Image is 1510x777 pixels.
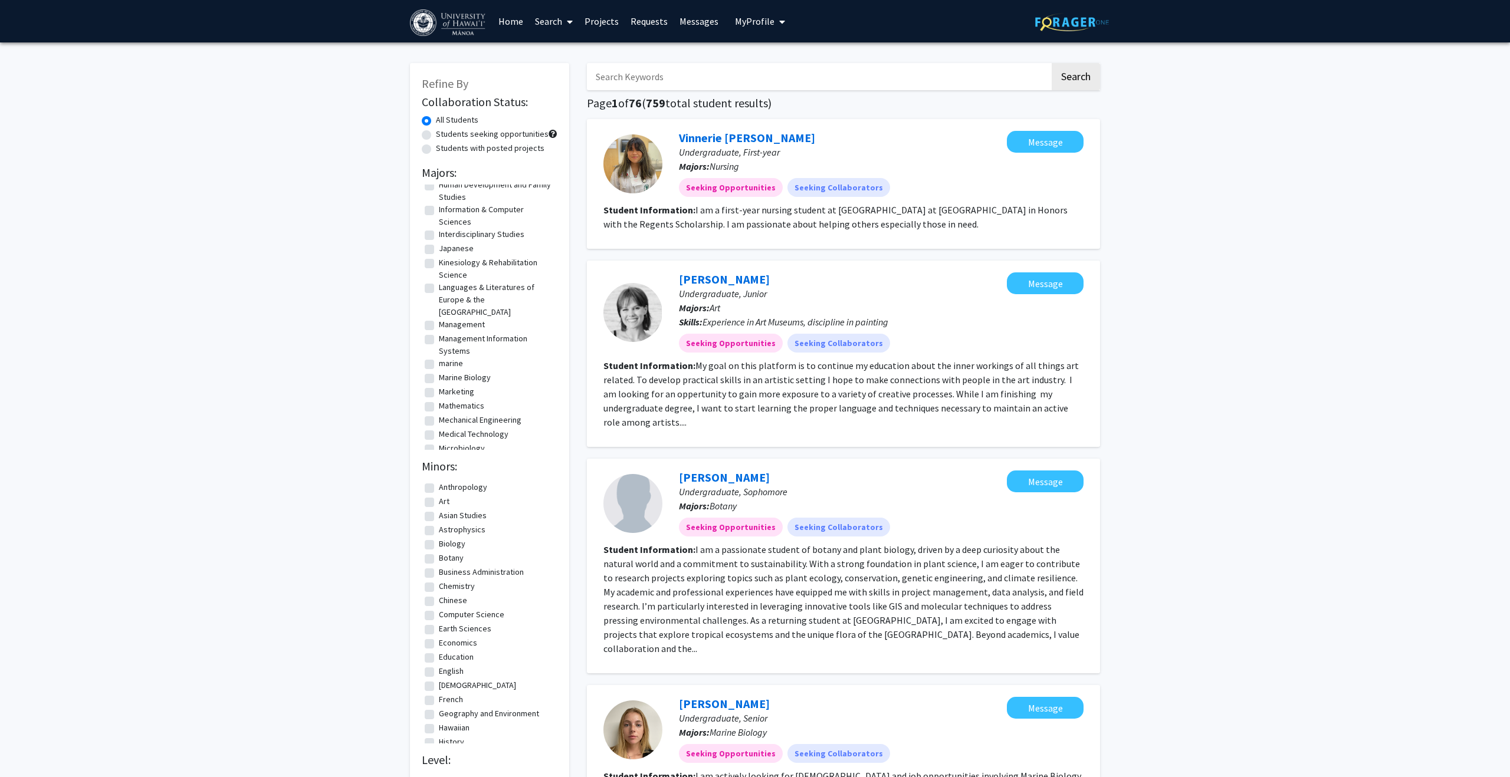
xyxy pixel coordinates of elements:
[735,15,774,27] span: My Profile
[439,495,449,508] label: Art
[439,442,485,455] label: Microbiology
[439,651,474,663] label: Education
[439,428,508,440] label: Medical Technology
[679,272,770,287] a: [PERSON_NAME]
[439,580,475,592] label: Chemistry
[439,736,464,748] label: History
[439,242,474,255] label: Japanese
[439,256,554,281] label: Kinesiology & Rehabilitation Science
[439,332,554,357] label: Management Information Systems
[679,470,770,485] a: [PERSON_NAME]
[787,518,890,536] mat-chip: Seeking Collaborators
[679,518,783,536] mat-chip: Seeking Opportunities
[439,693,463,706] label: French
[629,96,642,110] span: 76
[679,486,787,498] span: Undergraduate, Sophomore
[679,316,703,328] b: Skills:
[603,204,695,216] b: Student Information:
[679,288,767,299] span: Undergraduate, Junior
[710,160,739,172] span: Nursing
[422,166,557,180] h2: Majors:
[1035,13,1109,31] img: ForagerOne Logo
[787,744,890,763] mat-chip: Seeking Collaborators
[1007,697,1084,719] button: Message leah gowie
[439,179,554,203] label: Human Development and Family Studies
[436,114,478,126] label: All Students
[787,334,890,353] mat-chip: Seeking Collaborators
[679,500,710,512] b: Majors:
[439,707,539,720] label: Geography and Environment
[436,128,549,140] label: Students seeking opportunities
[439,637,477,649] label: Economics
[710,500,737,512] span: Botany
[439,566,524,578] label: Business Administration
[579,1,625,42] a: Projects
[679,334,783,353] mat-chip: Seeking Opportunities
[1052,63,1100,90] button: Search
[439,608,504,621] label: Computer Science
[679,696,770,711] a: [PERSON_NAME]
[603,360,695,371] b: Student Information:
[439,594,467,607] label: Chinese
[439,318,485,331] label: Management
[679,744,783,763] mat-chip: Seeking Opportunities
[439,509,487,522] label: Asian Studies
[422,95,557,109] h2: Collaboration Status:
[439,386,474,398] label: Marketing
[710,302,720,314] span: Art
[439,414,521,426] label: Mechanical Engineering
[603,204,1068,230] fg-read-more: I am a first-year nursing student at [GEOGRAPHIC_DATA] at [GEOGRAPHIC_DATA] in Honors with the Re...
[436,142,544,154] label: Students with posted projects
[439,665,464,677] label: English
[439,228,524,241] label: Interdisciplinary Studies
[679,160,710,172] b: Majors:
[587,96,1100,110] h1: Page of ( total student results)
[603,360,1079,428] fg-read-more: My goal on this platform is to continue my education about the inner workings of all things art r...
[422,76,468,91] span: Refine By
[1007,272,1084,294] button: Message Avery Holshosuer
[422,753,557,767] h2: Level:
[439,538,465,550] label: Biology
[439,623,491,635] label: Earth Sciences
[703,316,888,328] span: Experience in Art Museums, discipline in painting
[603,544,695,555] b: Student Information:
[439,524,485,536] label: Astrophysics
[1007,131,1084,153] button: Message Vinnerie Conner
[410,9,488,36] img: University of Hawaiʻi at Mānoa Logo
[493,1,529,42] a: Home
[679,726,710,738] b: Majors:
[679,146,780,158] span: Undergraduate, First-year
[422,459,557,473] h2: Minors:
[439,552,464,564] label: Botany
[612,96,618,110] span: 1
[674,1,724,42] a: Messages
[439,371,491,384] label: Marine Biology
[679,302,710,314] b: Majors:
[679,178,783,197] mat-chip: Seeking Opportunities
[679,130,815,145] a: Vinnerie [PERSON_NAME]
[439,481,487,493] label: Anthropology
[439,203,554,228] label: Information & Computer Sciences
[439,281,554,318] label: Languages & Literatures of Europe & the [GEOGRAPHIC_DATA]
[1007,470,1084,492] button: Message Jordan Hester-Moore
[787,178,890,197] mat-chip: Seeking Collaborators
[529,1,579,42] a: Search
[9,724,50,768] iframe: Chat
[439,722,470,734] label: Hawaiian
[710,726,767,738] span: Marine Biology
[625,1,674,42] a: Requests
[439,679,516,692] label: [DEMOGRAPHIC_DATA]
[587,63,1050,90] input: Search Keywords
[679,712,767,724] span: Undergraduate, Senior
[439,400,484,412] label: Mathematics
[439,357,463,370] label: marine
[646,96,665,110] span: 759
[603,544,1084,654] fg-read-more: I am a passionate student of botany and plant biology, driven by a deep curiosity about the natur...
